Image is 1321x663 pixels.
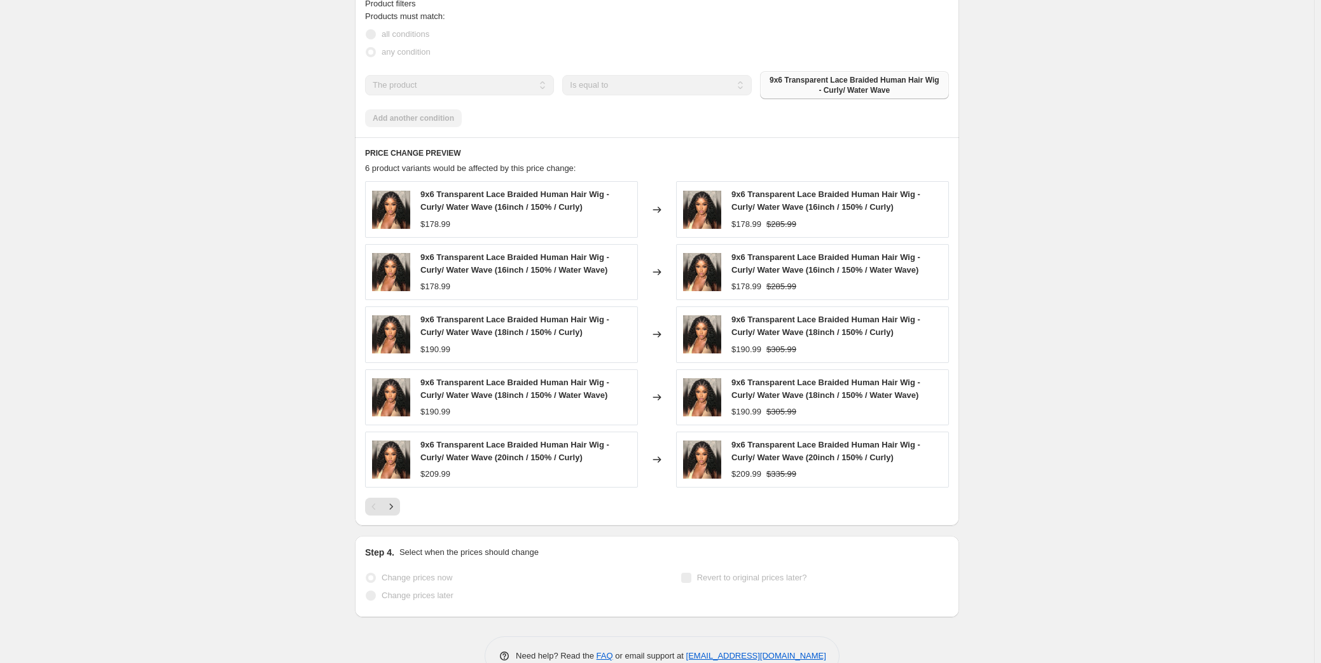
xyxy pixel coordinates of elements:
div: $178.99 [420,218,450,231]
strike: $305.99 [766,343,796,356]
a: [EMAIL_ADDRESS][DOMAIN_NAME] [686,651,826,660]
span: Products must match: [365,11,445,21]
span: Revert to original prices later? [697,573,807,582]
div: $178.99 [731,218,761,231]
span: Need help? Read the [516,651,597,660]
img: 20250918152414_80x.jpg [372,253,410,291]
p: Select when the prices should change [399,546,539,559]
span: any condition [382,47,431,57]
span: 9x6 Transparent Lace Braided Human Hair Wig - Curly/ Water Wave (16inch / 150% / Water Wave) [731,252,920,275]
a: FAQ [597,651,613,660]
h6: PRICE CHANGE PREVIEW [365,148,949,158]
img: 20250918152414_80x.jpg [683,441,721,479]
img: 20250918152414_80x.jpg [372,315,410,353]
h2: Step 4. [365,546,394,559]
span: 9x6 Transparent Lace Braided Human Hair Wig - Curly/ Water Wave (16inch / 150% / Water Wave) [420,252,609,275]
div: $178.99 [731,280,761,293]
span: 9x6 Transparent Lace Braided Human Hair Wig - Curly/ Water Wave (16inch / 150% / Curly) [420,189,609,212]
img: 20250918152414_80x.jpg [683,315,721,353]
strike: $305.99 [766,406,796,418]
span: or email support at [613,651,686,660]
strike: $285.99 [766,218,796,231]
img: 20250918152414_80x.jpg [683,253,721,291]
strike: $335.99 [766,468,796,481]
div: $190.99 [731,406,761,418]
span: 9x6 Transparent Lace Braided Human Hair Wig - Curly/ Water Wave (18inch / 150% / Water Wave) [420,378,609,400]
div: $190.99 [420,406,450,418]
span: 9x6 Transparent Lace Braided Human Hair Wig - Curly/ Water Wave (18inch / 150% / Water Wave) [731,378,920,400]
div: $190.99 [420,343,450,356]
img: 20250918152414_80x.jpg [372,378,410,416]
span: 9x6 Transparent Lace Braided Human Hair Wig - Curly/ Water Wave (18inch / 150% / Curly) [420,315,609,337]
span: 9x6 Transparent Lace Braided Human Hair Wig - Curly/ Water Wave (18inch / 150% / Curly) [731,315,920,337]
span: Change prices later [382,591,453,600]
img: 20250918152414_80x.jpg [683,191,721,229]
nav: Pagination [365,498,400,516]
strike: $285.99 [766,280,796,293]
button: Next [382,498,400,516]
span: Change prices now [382,573,452,582]
span: 6 product variants would be affected by this price change: [365,163,576,173]
span: 9x6 Transparent Lace Braided Human Hair Wig - Curly/ Water Wave (20inch / 150% / Curly) [420,440,609,462]
span: 9x6 Transparent Lace Braided Human Hair Wig - Curly/ Water Wave (16inch / 150% / Curly) [731,189,920,212]
img: 20250918152414_80x.jpg [372,191,410,229]
span: 9x6 Transparent Lace Braided Human Hair Wig - Curly/ Water Wave (20inch / 150% / Curly) [731,440,920,462]
div: $209.99 [420,468,450,481]
span: all conditions [382,29,429,39]
div: $178.99 [420,280,450,293]
img: 20250918152414_80x.jpg [683,378,721,416]
img: 20250918152414_80x.jpg [372,441,410,479]
div: $209.99 [731,468,761,481]
div: $190.99 [731,343,761,356]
